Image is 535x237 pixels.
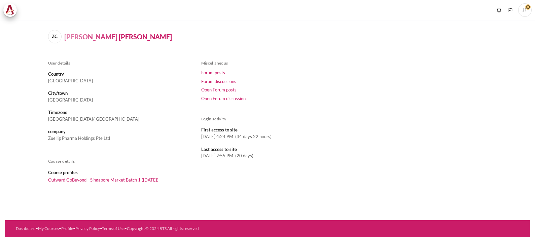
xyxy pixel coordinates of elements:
[48,61,181,66] h5: User details
[64,32,172,42] h4: [PERSON_NAME] [PERSON_NAME]
[48,71,181,78] dt: Country
[61,226,73,231] a: Profile
[48,78,181,84] dd: [GEOGRAPHIC_DATA]
[518,3,532,17] span: JT
[201,87,237,92] a: Open Forum posts
[48,30,62,43] span: ZC
[201,146,334,153] dt: Last access to site
[201,133,334,140] dd: [DATE] 4:24 PM (34 days 22 hours)
[48,177,158,183] a: Outward GoBeyond - Singapore Market Batch 1 ([DATE])
[201,79,236,84] a: Forum discussions
[5,20,530,212] section: Content
[48,159,181,164] h5: Course details
[102,226,124,231] a: Terms of Use
[3,3,20,17] a: Architeck Architeck
[494,5,504,15] div: Show notification window with no new notifications
[48,135,181,142] dd: Zuellig Pharma Holdings Pte Ltd
[201,127,334,133] dt: First access to site
[48,128,181,135] dt: company
[48,109,181,116] dt: Timezone
[48,97,181,104] dd: [GEOGRAPHIC_DATA]
[518,3,532,17] a: User menu
[5,5,15,15] img: Architeck
[48,90,181,97] dt: City/town
[201,70,225,75] a: Forum posts
[48,116,181,123] dd: [GEOGRAPHIC_DATA]/[GEOGRAPHIC_DATA]
[505,5,515,15] button: Languages
[201,153,334,159] dd: [DATE] 2:55 PM (20 days)
[201,116,334,122] h5: Login activity
[48,169,181,176] dt: Course profiles
[201,96,248,101] a: Open Forum discussions
[201,61,334,66] h5: Miscellaneous
[16,226,36,231] a: Dashboard
[16,226,296,232] div: • • • • •
[75,226,100,231] a: Privacy Policy
[127,226,199,231] a: Copyright © 2024 BTS All rights reserved
[38,226,59,231] a: My Courses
